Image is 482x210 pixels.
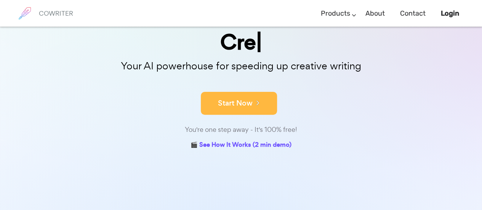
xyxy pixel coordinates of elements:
a: Login [441,2,459,25]
a: About [365,2,385,25]
a: Contact [400,2,426,25]
div: You're one step away - It's 100% free! [51,124,432,135]
img: brand logo [15,4,34,23]
b: Login [441,9,459,18]
a: 🎬 See How It Works (2 min demo) [191,139,291,151]
p: Your AI powerhouse for speeding up creative writing [51,58,432,74]
button: Start Now [201,92,277,115]
div: Cre [51,31,432,53]
h6: COWRITER [39,10,73,17]
a: Products [321,2,350,25]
